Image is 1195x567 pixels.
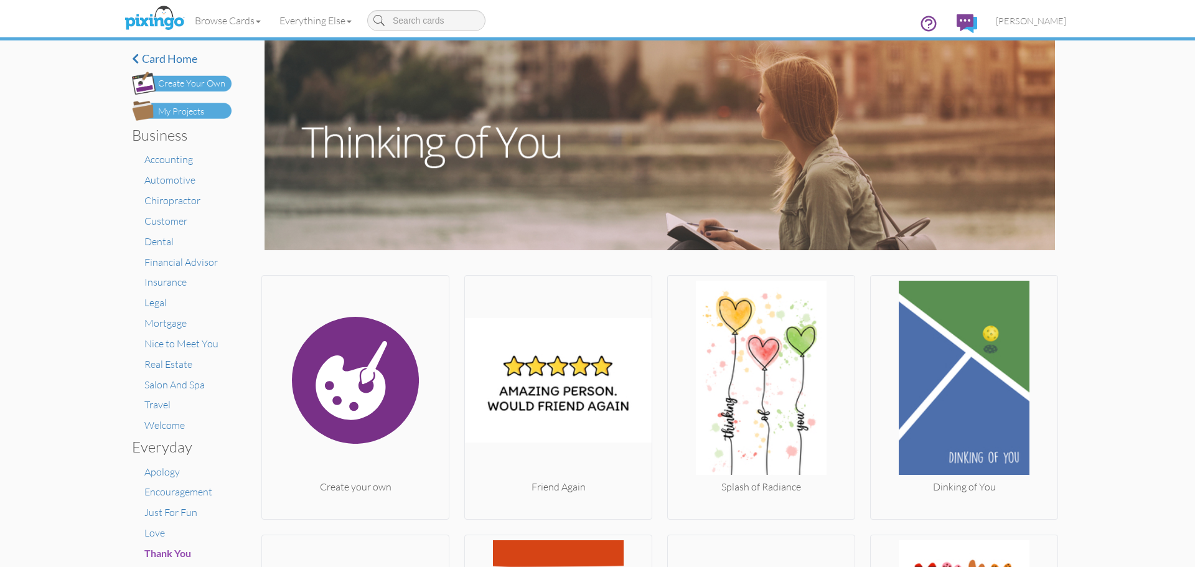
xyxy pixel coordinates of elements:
a: Chiropractor [144,194,200,207]
div: Create Your Own [158,77,225,90]
a: Mortgage [144,317,187,329]
span: [PERSON_NAME] [996,16,1066,26]
a: Apology [144,466,180,478]
a: Everything Else [270,5,361,36]
a: Just For Fun [144,506,197,518]
img: my-projects-button.png [132,101,232,121]
img: pixingo logo [121,3,187,34]
a: Card home [132,53,232,65]
h3: Business [132,127,222,143]
a: Legal [144,296,167,309]
a: [PERSON_NAME] [986,5,1075,37]
input: Search cards [367,10,485,31]
a: Love [144,527,165,539]
a: Thank You [144,547,191,560]
img: create-own-button.png [132,72,232,95]
a: Encouragement [144,485,212,498]
img: 20240321-151950-8b1a58afc7fb-250.jpg [871,281,1057,480]
a: Dental [144,235,174,248]
a: Insurance [144,276,187,288]
a: Nice to Meet You [144,337,218,350]
a: Automotive [144,174,195,186]
a: Financial Advisor [144,256,218,268]
img: thinking-of-you.jpg [265,40,1054,250]
a: Real Estate [144,358,192,370]
a: Salon And Spa [144,378,205,391]
img: 20241114-001517-5c2bbd06cf65-250.jpg [465,281,652,480]
a: Travel [144,398,171,411]
div: Friend Again [465,480,652,494]
img: create.svg [262,281,449,480]
img: 20240109-235652-77ce304eec00-250.jpg [668,281,855,480]
span: Thank You [144,547,191,559]
div: Create your own [262,480,449,494]
div: My Projects [158,105,204,118]
a: Customer [144,215,187,227]
a: Browse Cards [185,5,270,36]
a: Welcome [144,419,185,431]
a: Accounting [144,153,193,166]
img: comments.svg [957,14,977,33]
div: Dinking of You [871,480,1057,494]
h3: Everyday [132,439,222,455]
div: Splash of Radiance [668,480,855,494]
